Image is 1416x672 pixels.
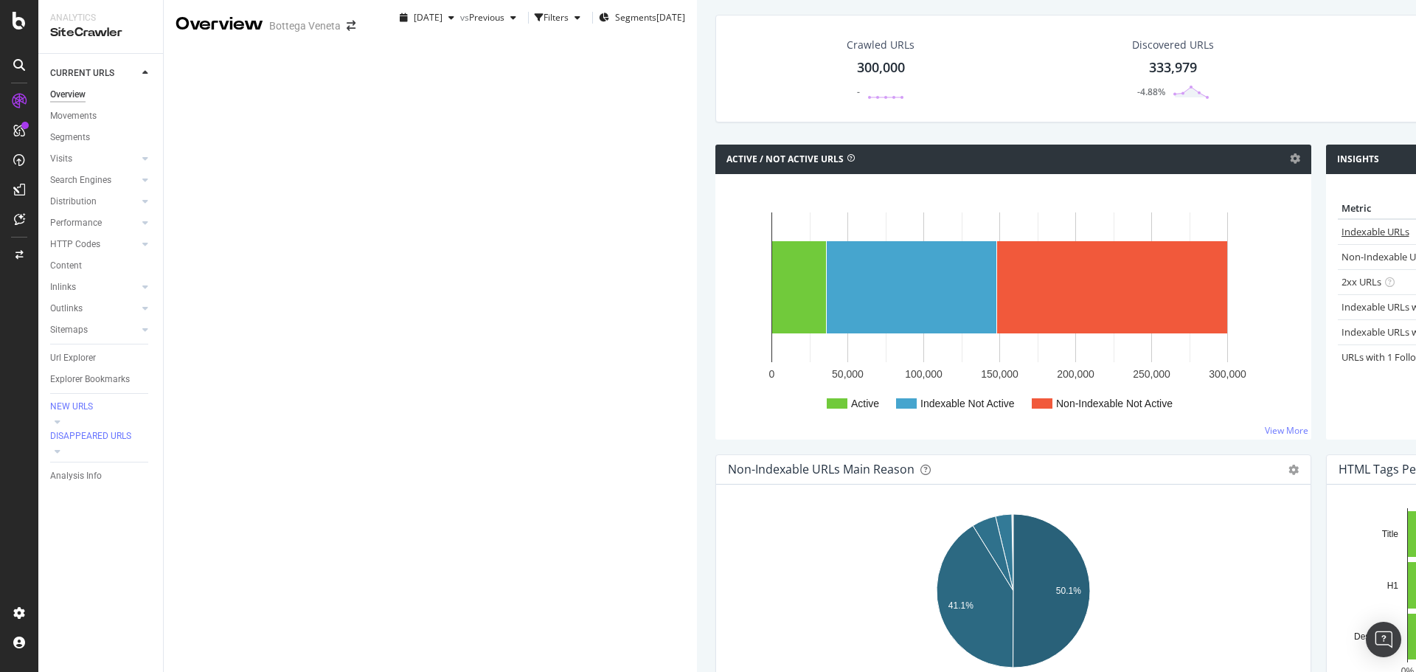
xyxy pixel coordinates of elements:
div: Discovered URLs [1132,38,1214,52]
div: Content [50,258,82,274]
text: Non-Indexable Not Active [1056,398,1173,409]
a: Movements [50,108,153,124]
a: Search Engines [50,173,138,188]
div: DISAPPEARED URLS [50,430,131,443]
i: Options [1290,153,1300,164]
div: Overview [50,87,86,103]
span: vs [460,11,469,24]
div: Inlinks [50,280,76,295]
text: 100,000 [905,368,943,380]
span: 2025 Oct. 5th [414,11,442,24]
text: H1 [1386,580,1398,590]
button: Filters [535,6,586,30]
h4: Insights [1337,152,1379,167]
div: [DATE] [656,11,685,24]
div: gear [1288,465,1299,475]
span: Segments [615,11,656,24]
text: 0 [769,368,775,380]
text: Active [851,398,879,409]
div: Url Explorer [50,350,96,366]
div: Analytics [50,12,151,24]
a: Visits [50,151,138,167]
text: 200,000 [1057,368,1094,380]
div: Analysis Info [50,468,102,484]
a: HTTP Codes [50,237,138,252]
div: NEW URLS [50,401,93,413]
div: Segments [50,130,90,145]
a: Content [50,258,153,274]
text: Indexable Not Active [920,398,1015,409]
div: 333,979 [1149,58,1197,77]
text: 250,000 [1133,368,1170,380]
div: 300,000 [857,58,905,77]
div: Visits [50,151,72,167]
button: Segments[DATE] [599,6,685,30]
svg: A chart. [727,198,1298,428]
text: 41.1% [948,600,974,611]
a: Inlinks [50,280,138,295]
text: Title [1381,529,1398,539]
div: Explorer Bookmarks [50,372,130,387]
div: Filters [544,11,569,24]
a: 2xx URLs [1342,275,1381,288]
div: HTTP Codes [50,237,100,252]
a: Performance [50,215,138,231]
a: DISAPPEARED URLS [50,429,153,444]
text: 150,000 [981,368,1018,380]
div: Open Intercom Messenger [1366,622,1401,657]
div: Crawled URLs [847,38,914,52]
a: NEW URLS [50,400,153,415]
div: Search Engines [50,173,111,188]
div: Movements [50,108,97,124]
span: Previous [469,11,504,24]
a: CURRENT URLS [50,66,138,81]
a: Sitemaps [50,322,138,338]
a: Distribution [50,194,138,209]
div: SiteCrawler [50,24,151,41]
div: - [857,86,860,98]
a: Explorer Bookmarks [50,372,153,387]
a: Outlinks [50,301,138,316]
a: View More [1265,424,1308,437]
div: Overview [176,12,263,37]
text: Description [1353,631,1398,642]
h4: Active / Not Active URLs [726,152,844,167]
a: Analysis Info [50,468,153,484]
div: Performance [50,215,102,231]
button: [DATE] [394,6,460,30]
text: 50,000 [832,368,864,380]
div: Distribution [50,194,97,209]
button: Previous [469,6,522,30]
div: -4.88% [1137,86,1165,98]
text: 50.1% [1056,586,1081,596]
div: Outlinks [50,301,83,316]
div: Sitemaps [50,322,88,338]
a: Url Explorer [50,350,153,366]
div: Non-Indexable URLs Main Reason [728,462,914,477]
text: 300,000 [1209,368,1246,380]
a: Segments [50,130,153,145]
a: Overview [50,87,153,103]
div: CURRENT URLS [50,66,114,81]
div: arrow-right-arrow-left [347,21,355,31]
a: Indexable URLs [1342,225,1409,238]
div: Bottega Veneta [269,18,341,33]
